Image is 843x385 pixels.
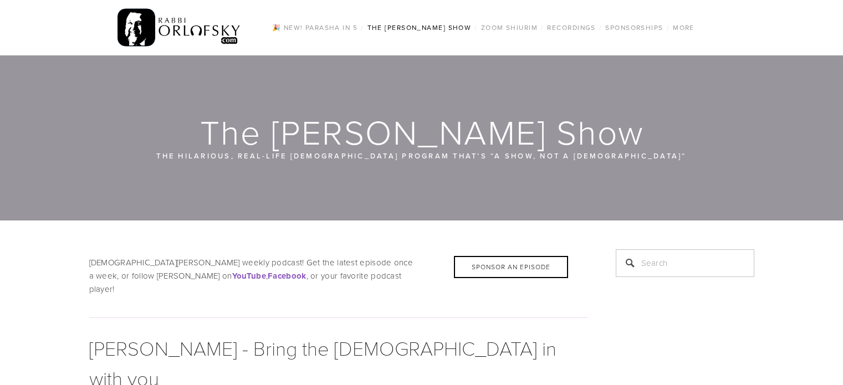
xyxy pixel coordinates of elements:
[269,20,361,35] a: 🎉 NEW! Parasha in 5
[602,20,666,35] a: Sponsorships
[541,23,544,32] span: /
[232,270,266,281] a: YouTube
[232,270,266,282] strong: YouTube
[89,114,755,150] h1: The [PERSON_NAME] Show
[117,6,241,49] img: RabbiOrlofsky.com
[544,20,599,35] a: Recordings
[670,20,698,35] a: More
[616,249,754,277] input: Search
[361,23,364,32] span: /
[454,256,568,278] div: Sponsor an Episode
[268,270,306,282] strong: Facebook
[268,270,306,281] a: Facebook
[599,23,602,32] span: /
[667,23,670,32] span: /
[89,256,588,296] p: [DEMOGRAPHIC_DATA][PERSON_NAME] weekly podcast! Get the latest episode once a week, or follow [PE...
[156,150,688,162] p: The hilarious, real-life [DEMOGRAPHIC_DATA] program that’s “a show, not a [DEMOGRAPHIC_DATA]“
[478,20,541,35] a: Zoom Shiurim
[364,20,475,35] a: The [PERSON_NAME] Show
[474,23,477,32] span: /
